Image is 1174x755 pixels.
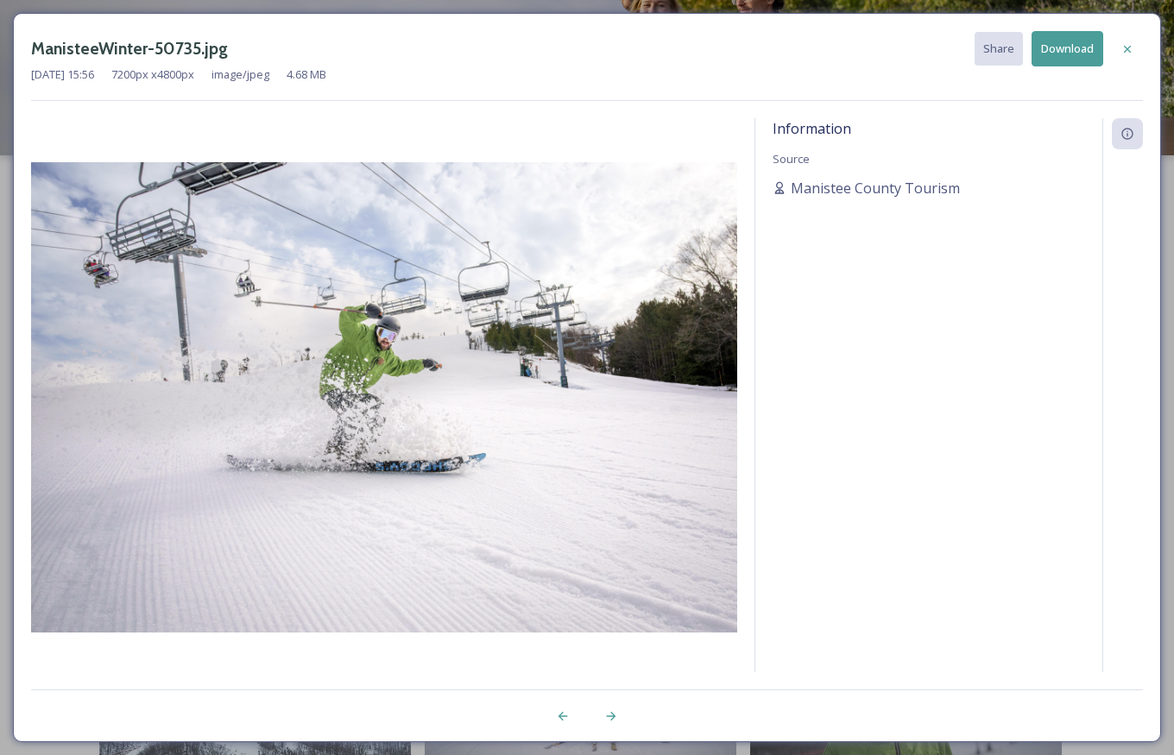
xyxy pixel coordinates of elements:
span: 4.68 MB [287,66,326,83]
span: 7200 px x 4800 px [111,66,194,83]
span: Manistee County Tourism [791,178,960,198]
button: Download [1032,31,1103,66]
span: [DATE] 15:56 [31,66,94,83]
span: Source [773,151,810,167]
img: id%3AzCm5_wytqcYAAAAAAADKRw.jpg [31,162,737,632]
button: Share [975,32,1023,66]
h3: ManisteeWinter-50735.jpg [31,36,228,61]
span: Information [773,119,851,138]
span: image/jpeg [211,66,269,83]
